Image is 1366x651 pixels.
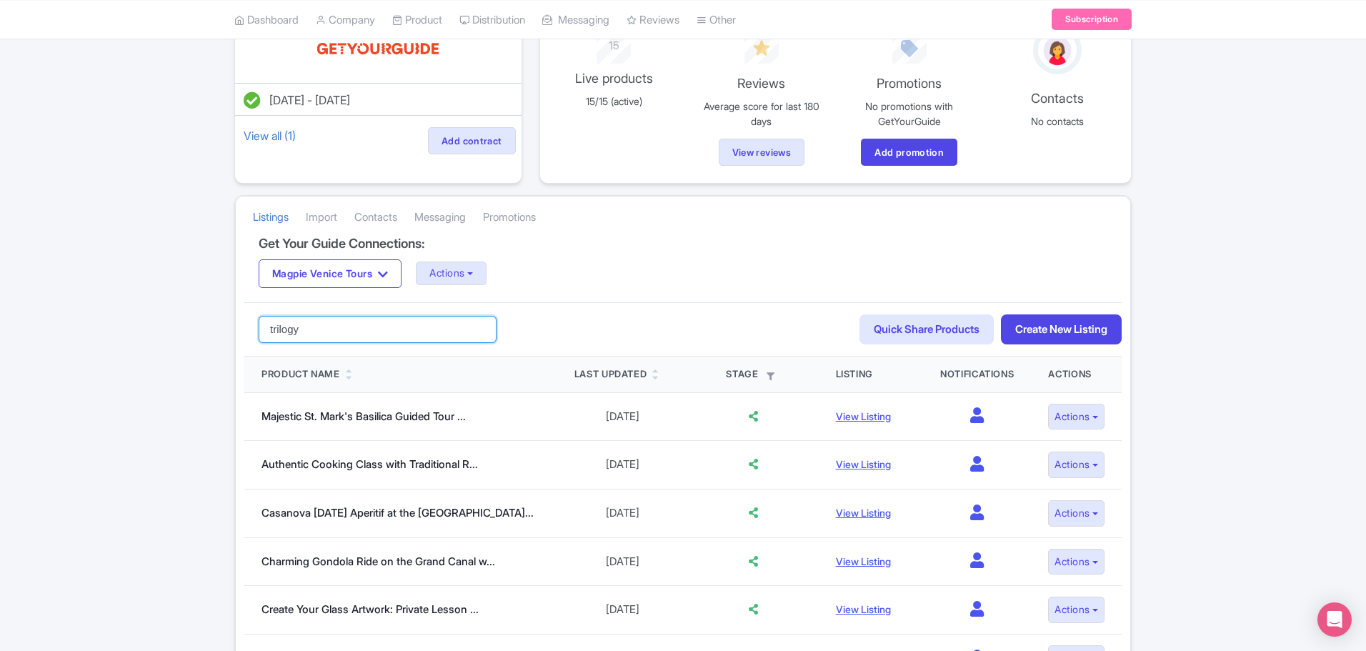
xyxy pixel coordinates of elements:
a: Promotions [483,198,536,237]
a: Quick Share Products [859,314,994,345]
p: Live products [549,69,679,88]
p: No promotions with GetYourGuide [844,99,974,129]
div: Last Updated [574,367,647,382]
input: Search products... [259,316,497,343]
button: Actions [1048,500,1105,527]
div: 15 [549,29,679,54]
img: o0sjzowjcva6lv7rkc9y.svg [314,26,442,71]
button: Actions [1048,452,1105,478]
th: Notifications [923,357,1031,392]
a: Create Your Glass Artwork: Private Lesson ... [261,602,479,616]
a: View all (1) [241,126,299,146]
a: View reviews [719,139,805,166]
a: Authentic Cooking Class with Traditional R... [261,457,478,471]
a: View Listing [836,410,891,422]
button: Actions [1048,597,1105,623]
p: Contacts [992,89,1122,108]
h4: Get Your Guide Connections: [259,237,1107,251]
td: [DATE] [557,441,688,490]
a: Listings [253,198,289,237]
p: No contacts [992,114,1122,129]
p: Promotions [844,74,974,93]
a: View Listing [836,603,891,615]
a: Add promotion [861,139,957,166]
p: Average score for last 180 days [696,99,827,129]
img: avatar_key_member-9c1dde93af8b07d7383eb8b5fb890c87.png [1041,34,1074,68]
th: Actions [1031,357,1122,392]
span: [DATE] - [DATE] [269,93,350,107]
a: Add contract [428,127,516,154]
p: Reviews [696,74,827,93]
th: Listing [819,357,923,392]
button: Actions [1048,404,1105,430]
td: [DATE] [557,490,688,538]
div: Product Name [261,367,340,382]
a: View Listing [836,458,891,470]
a: Casanova [DATE] Aperitif at the [GEOGRAPHIC_DATA]... [261,506,534,520]
div: Open Intercom Messenger [1317,602,1352,637]
td: [DATE] [557,537,688,586]
a: Messaging [414,198,466,237]
i: Filter by stage [767,372,774,380]
td: [DATE] [557,586,688,635]
a: View Listing [836,507,891,519]
a: View Listing [836,555,891,567]
button: Actions [1048,549,1105,575]
a: Charming Gondola Ride on the Grand Canal w... [261,555,495,568]
a: Create New Listing [1001,314,1122,345]
a: Majestic St. Mark's Basilica Guided Tour ... [261,409,466,423]
a: Contacts [354,198,397,237]
div: Stage [705,367,802,382]
button: Actions [416,262,487,285]
button: Magpie Venice Tours [259,259,402,288]
td: [DATE] [557,392,688,441]
a: Subscription [1052,9,1132,30]
a: Import [306,198,337,237]
p: 15/15 (active) [549,94,679,109]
